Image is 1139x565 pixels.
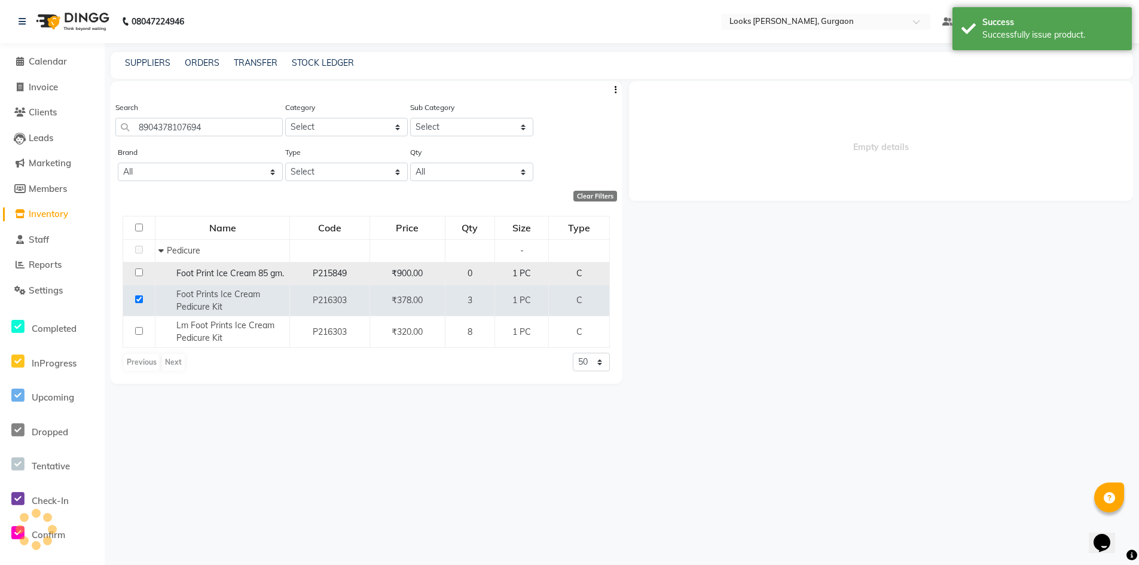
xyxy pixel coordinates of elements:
[29,208,68,219] span: Inventory
[29,56,67,67] span: Calendar
[549,217,609,239] div: Type
[115,118,283,136] input: Search by product name or code
[629,81,1133,201] span: Empty details
[32,426,68,438] span: Dropped
[29,234,49,245] span: Staff
[29,132,53,143] span: Leads
[156,217,289,239] div: Name
[520,245,524,256] span: -
[29,183,67,194] span: Members
[285,102,315,113] label: Category
[291,217,369,239] div: Code
[30,5,112,38] img: logo
[468,295,472,306] span: 3
[512,268,531,279] span: 1 PC
[3,106,102,120] a: Clients
[292,57,354,68] a: STOCK LEDGER
[176,320,274,343] span: Lm Foot Prints Ice Cream Pedicure Kit
[167,245,200,256] span: Pedicure
[29,157,71,169] span: Marketing
[3,81,102,94] a: Invoice
[576,295,582,306] span: C
[512,295,531,306] span: 1 PC
[446,217,494,239] div: Qty
[3,258,102,272] a: Reports
[32,392,74,403] span: Upcoming
[185,57,219,68] a: ORDERS
[392,268,423,279] span: ₹900.00
[29,259,62,270] span: Reports
[125,57,170,68] a: SUPPLIERS
[32,495,69,506] span: Check-In
[468,326,472,337] span: 8
[410,147,422,158] label: Qty
[29,285,63,296] span: Settings
[234,57,277,68] a: TRANSFER
[512,326,531,337] span: 1 PC
[3,284,102,298] a: Settings
[392,295,423,306] span: ₹378.00
[32,460,70,472] span: Tentative
[32,358,77,369] span: InProgress
[118,147,138,158] label: Brand
[29,106,57,118] span: Clients
[32,323,77,334] span: Completed
[158,245,167,256] span: Collapse Row
[176,289,260,312] span: Foot Prints Ice Cream Pedicure Kit
[176,268,284,279] span: Foot Print Ice Cream 85 gm.
[313,268,347,279] span: P215849
[371,217,444,239] div: Price
[468,268,472,279] span: 0
[982,16,1123,29] div: Success
[29,81,58,93] span: Invoice
[3,207,102,221] a: Inventory
[313,326,347,337] span: P216303
[115,102,138,113] label: Search
[576,326,582,337] span: C
[392,326,423,337] span: ₹320.00
[576,268,582,279] span: C
[982,29,1123,41] div: Successfully issue product.
[3,182,102,196] a: Members
[3,132,102,145] a: Leads
[573,191,617,201] div: Clear Filters
[3,55,102,69] a: Calendar
[1089,517,1127,553] iframe: chat widget
[496,217,548,239] div: Size
[3,157,102,170] a: Marketing
[132,5,184,38] b: 08047224946
[3,233,102,247] a: Staff
[285,147,301,158] label: Type
[410,102,454,113] label: Sub Category
[313,295,347,306] span: P216303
